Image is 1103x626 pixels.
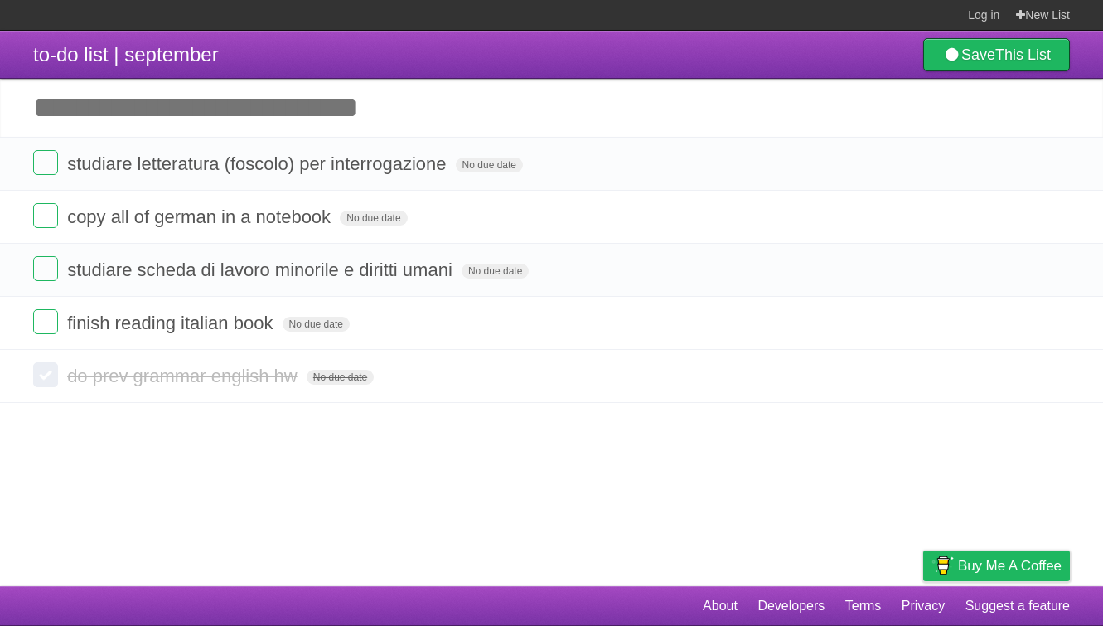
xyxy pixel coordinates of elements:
span: copy all of german in a notebook [67,206,335,227]
img: Buy me a coffee [931,551,954,580]
span: No due date [456,158,523,172]
a: Terms [845,590,882,622]
span: Buy me a coffee [958,551,1062,580]
label: Done [33,362,58,387]
span: finish reading italian book [67,313,277,333]
label: Done [33,150,58,175]
span: do prev grammar english hw [67,366,302,386]
a: Privacy [902,590,945,622]
span: to-do list | september [33,43,219,66]
b: This List [995,46,1051,63]
span: No due date [283,317,350,332]
a: Suggest a feature [965,590,1070,622]
a: About [703,590,738,622]
span: No due date [307,370,374,385]
label: Done [33,309,58,334]
a: Developers [757,590,825,622]
span: studiare letteratura (foscolo) per interrogazione [67,153,450,174]
span: No due date [462,264,529,279]
a: SaveThis List [923,38,1070,71]
label: Done [33,256,58,281]
a: Buy me a coffee [923,551,1070,581]
span: studiare scheda di lavoro minorile e diritti umani [67,260,457,280]
span: No due date [340,211,407,226]
label: Done [33,203,58,228]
